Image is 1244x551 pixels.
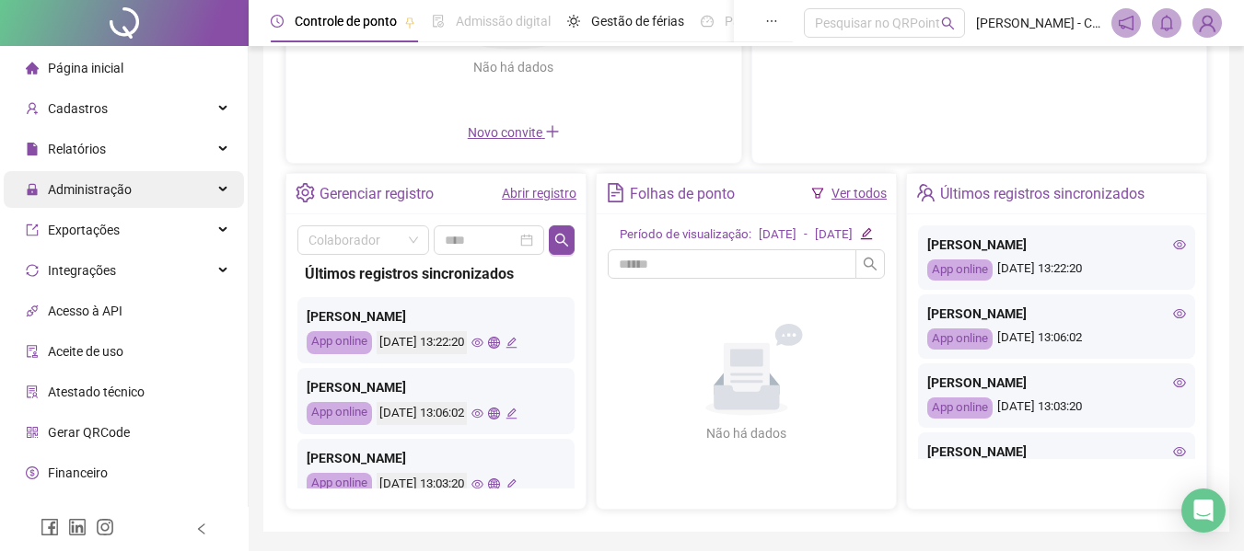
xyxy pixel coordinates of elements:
div: [PERSON_NAME] [307,448,565,468]
span: eye [471,408,483,419]
div: [PERSON_NAME] [927,304,1186,324]
span: left [195,522,208,535]
div: App online [307,331,372,354]
span: edit [860,227,872,239]
span: sync [26,264,39,277]
span: plus [545,124,560,139]
span: user-add [26,102,39,115]
span: dollar [26,466,39,479]
span: audit [26,345,39,358]
span: Admissão digital [456,14,551,29]
span: Exportações [48,223,120,237]
span: sun [567,15,580,28]
span: eye [471,337,483,349]
span: instagram [96,518,114,536]
div: [PERSON_NAME] [927,373,1186,393]
span: api [26,304,39,317]
div: App online [927,259,993,281]
span: export [26,224,39,236]
span: search [554,233,569,247]
span: Painel do DP [725,14,796,29]
span: Página inicial [48,61,123,75]
span: Administração [48,182,132,197]
span: ellipsis [765,15,778,28]
span: team [916,183,936,202]
div: [DATE] [759,225,796,245]
span: eye [1173,307,1186,320]
span: eye [471,478,483,490]
span: home [26,62,39,75]
div: App online [307,402,372,425]
span: [PERSON_NAME] - Contabilidade Canaã [976,13,1100,33]
span: global [488,478,500,490]
div: Últimos registros sincronizados [940,178,1145,210]
span: Central de ajuda [48,506,141,521]
span: lock [26,183,39,196]
span: pushpin [404,17,415,28]
div: [PERSON_NAME] [927,235,1186,255]
div: [DATE] 13:06:02 [377,402,467,425]
div: [DATE] 13:22:20 [377,331,467,354]
span: file-done [432,15,445,28]
span: notification [1118,15,1134,31]
span: search [863,257,878,271]
span: global [488,408,500,419]
div: [PERSON_NAME] [307,306,565,327]
span: bell [1158,15,1175,31]
span: eye [1173,376,1186,389]
div: [DATE] 13:22:20 [927,259,1186,281]
span: Gerar QRCode [48,425,130,440]
div: [PERSON_NAME] [307,377,565,397]
span: edit [506,337,517,349]
span: file-text [606,183,625,202]
span: solution [26,385,39,398]
div: Não há dados [662,423,831,443]
a: Abrir registro [502,186,576,201]
div: [PERSON_NAME] [927,442,1186,462]
div: [DATE] 13:03:20 [927,397,1186,419]
span: filter [811,187,824,200]
div: Open Intercom Messenger [1181,488,1226,533]
span: Novo convite [468,125,560,140]
span: edit [506,478,517,490]
span: file [26,143,39,155]
a: Ver todos [831,186,887,201]
span: Controle de ponto [295,14,397,29]
div: Últimos registros sincronizados [305,262,567,285]
div: App online [927,397,993,419]
span: clock-circle [271,15,284,28]
span: linkedin [68,518,87,536]
div: [DATE] 13:06:02 [927,328,1186,350]
span: eye [1173,238,1186,251]
div: App online [927,328,993,350]
span: setting [296,183,315,202]
span: Cadastros [48,101,108,116]
div: App online [307,473,372,496]
span: Atestado técnico [48,385,145,399]
div: Folhas de ponto [630,178,735,210]
div: Gerenciar registro [320,178,434,210]
span: eye [1173,445,1186,458]
span: Relatórios [48,142,106,156]
span: Financeiro [48,465,108,480]
span: dashboard [701,15,714,28]
div: Não há dados [429,57,599,77]
span: global [488,337,500,349]
span: facebook [41,518,59,536]
div: [DATE] 13:03:20 [377,473,467,496]
div: - [804,225,808,245]
span: qrcode [26,426,39,439]
div: Período de visualização: [620,225,751,245]
span: edit [506,408,517,419]
div: [DATE] [815,225,853,245]
span: Integrações [48,263,116,278]
span: Aceite de uso [48,344,123,359]
img: 92856 [1193,9,1221,37]
span: Gestão de férias [591,14,684,29]
span: search [941,17,955,30]
span: Acesso à API [48,304,122,318]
